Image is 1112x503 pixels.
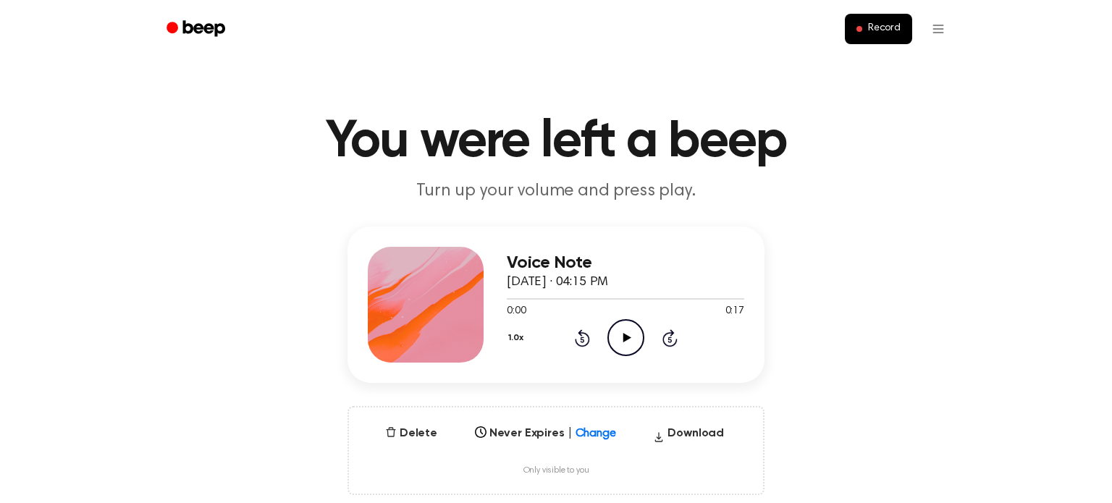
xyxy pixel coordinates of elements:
button: Download [647,425,730,448]
span: 0:00 [507,304,526,319]
button: Open menu [921,12,956,46]
h1: You were left a beep [185,116,927,168]
span: Only visible to you [523,465,589,476]
button: Record [845,14,912,44]
span: 0:17 [725,304,744,319]
h3: Voice Note [507,253,744,273]
span: Record [868,22,901,35]
button: Delete [379,425,443,442]
span: [DATE] · 04:15 PM [507,276,608,289]
button: 1.0x [507,326,528,350]
a: Beep [156,15,238,43]
p: Turn up your volume and press play. [278,179,834,203]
